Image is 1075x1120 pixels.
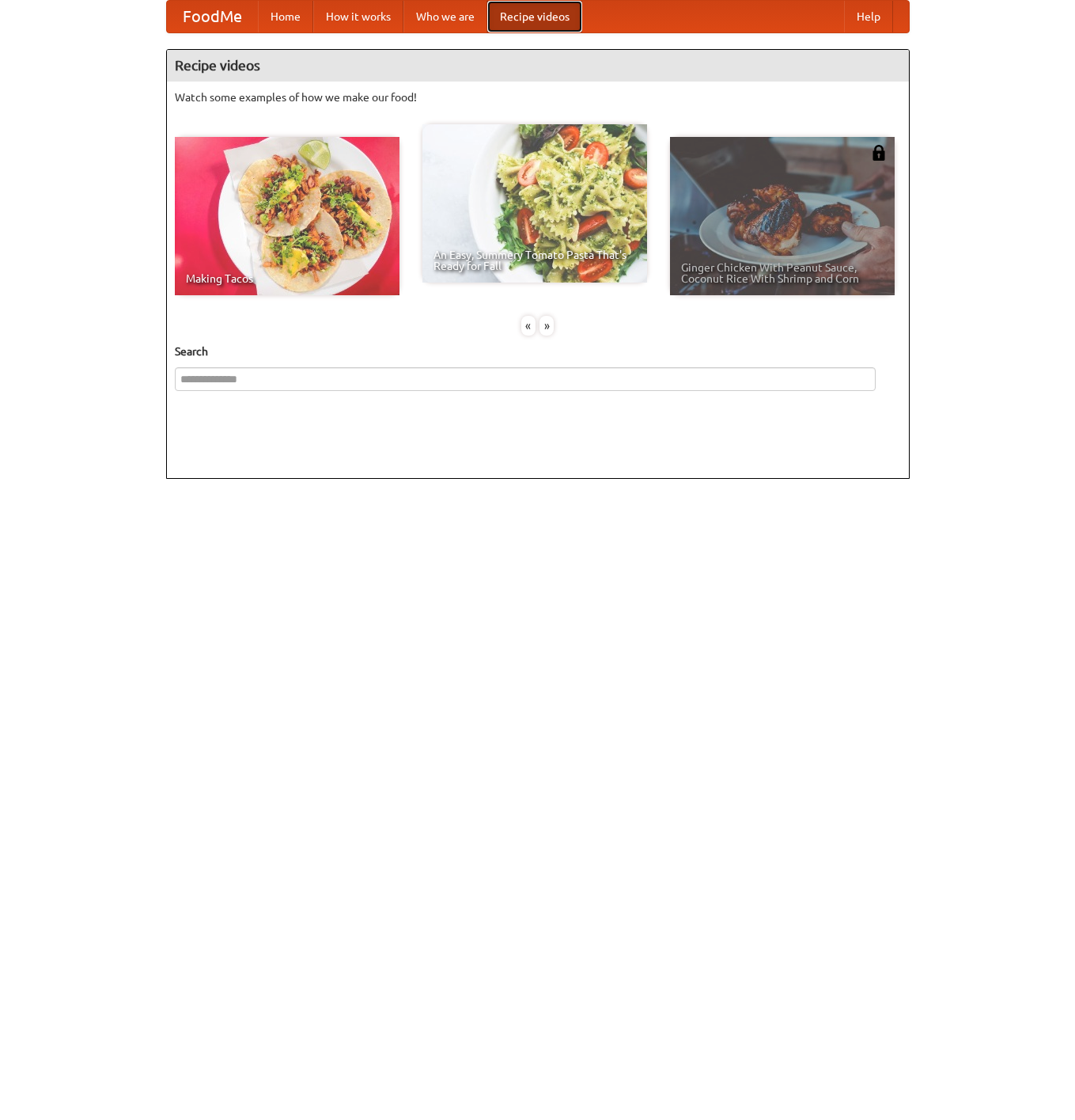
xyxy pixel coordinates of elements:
span: An Easy, Summery Tomato Pasta That's Ready for Fall [433,249,636,271]
a: FoodMe [167,1,258,32]
div: « [521,316,536,336]
p: Watch some examples of how we make our food! [175,89,901,105]
span: Making Tacos [186,273,388,284]
h4: Recipe videos [167,50,909,82]
a: How it works [313,1,403,32]
div: » [539,316,554,336]
a: Home [258,1,313,32]
a: Help [844,1,893,32]
a: Recipe videos [487,1,582,32]
a: An Easy, Summery Tomato Pasta That's Ready for Fall [422,124,647,283]
a: Making Tacos [175,137,399,295]
a: Who we are [403,1,487,32]
h5: Search [175,344,901,359]
img: 483408.png [871,145,887,161]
